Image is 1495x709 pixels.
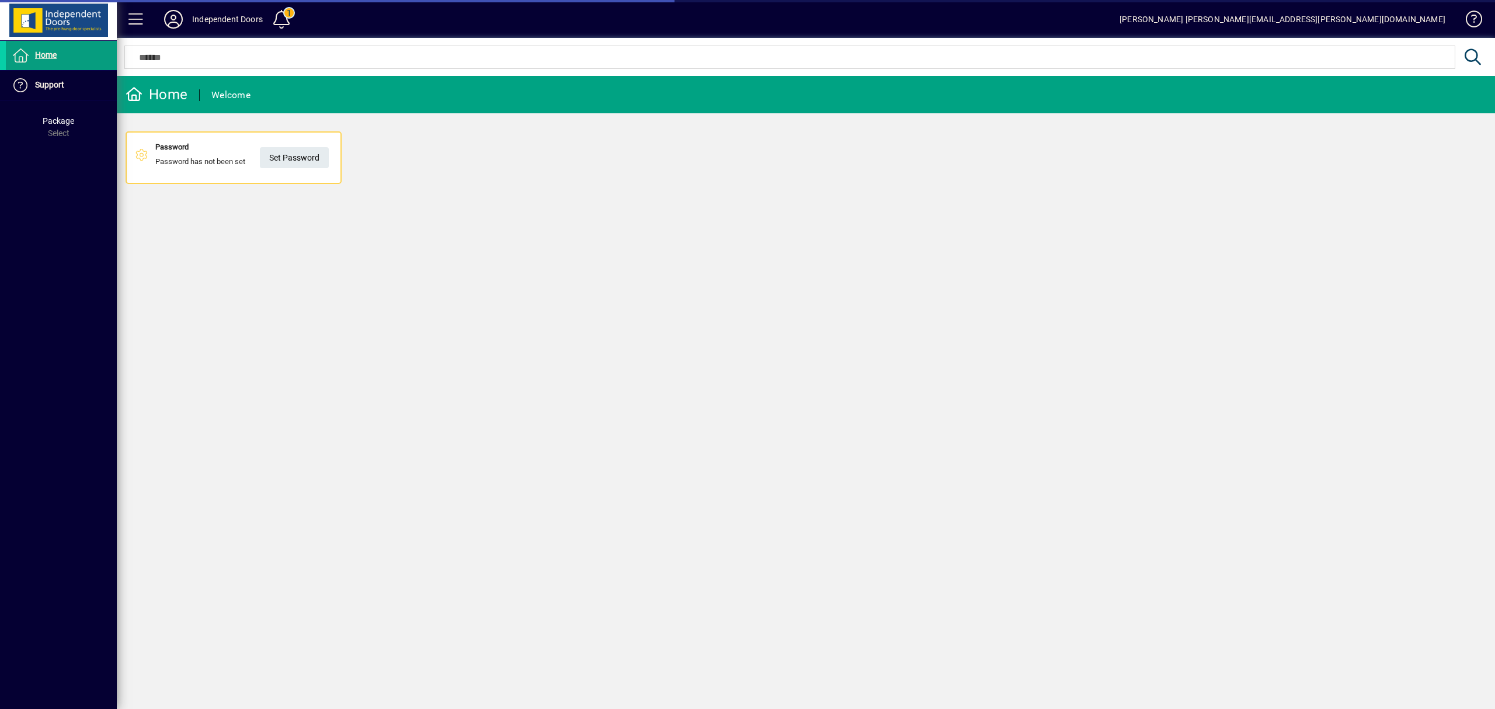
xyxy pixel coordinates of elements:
[126,85,187,104] div: Home
[155,141,245,153] div: Password
[211,86,251,105] div: Welcome
[43,116,74,126] span: Package
[260,147,329,168] a: Set Password
[1457,2,1480,40] a: Knowledge Base
[35,50,57,60] span: Home
[192,10,263,29] div: Independent Doors
[155,141,245,174] div: Password has not been set
[6,71,117,100] a: Support
[1119,10,1445,29] div: [PERSON_NAME] [PERSON_NAME][EMAIL_ADDRESS][PERSON_NAME][DOMAIN_NAME]
[35,80,64,89] span: Support
[155,9,192,30] button: Profile
[269,148,319,168] span: Set Password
